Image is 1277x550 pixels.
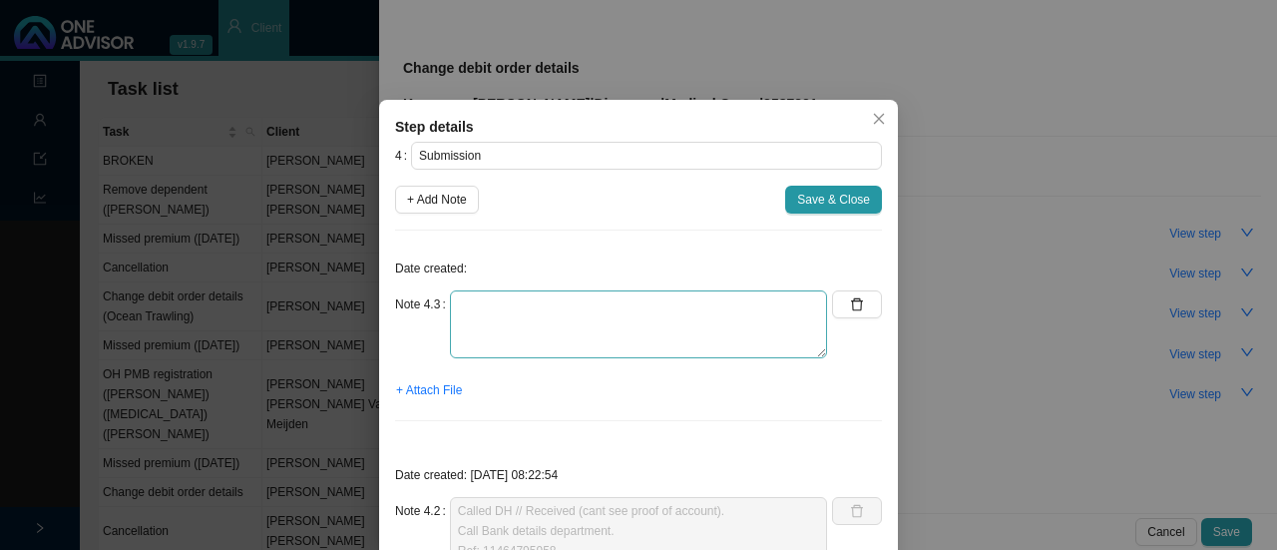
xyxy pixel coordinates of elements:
p: Date created: [395,259,882,278]
label: Note 4.2 [395,497,450,525]
label: 4 [395,142,411,170]
label: Note 4.3 [395,290,450,318]
span: Save & Close [797,190,870,210]
span: + Add Note [407,190,467,210]
p: Date created: [DATE] 08:22:54 [395,465,882,485]
span: delete [850,297,864,311]
button: Save & Close [785,186,882,214]
span: close [872,112,886,126]
button: + Add Note [395,186,479,214]
span: + Attach File [396,380,462,400]
button: Close [865,105,893,133]
div: Step details [395,116,882,138]
button: + Attach File [395,376,463,404]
